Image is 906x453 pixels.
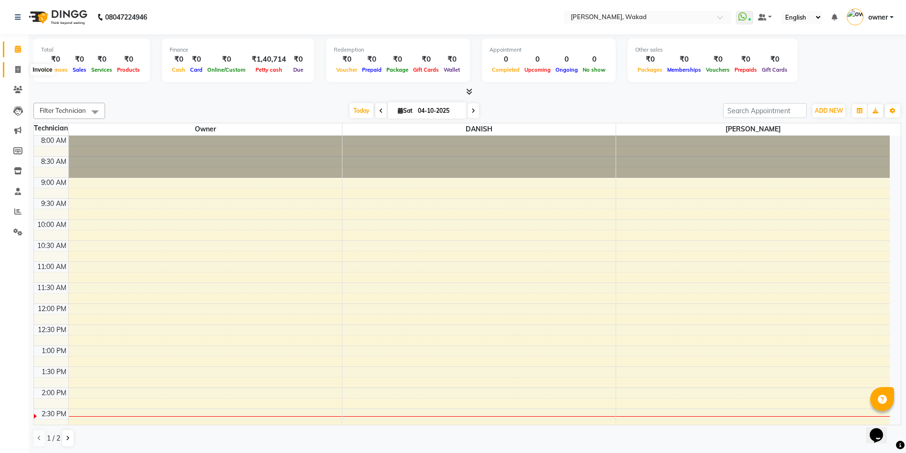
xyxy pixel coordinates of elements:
[490,54,522,65] div: 0
[30,64,54,75] div: Invoice
[350,103,373,118] span: Today
[253,66,285,73] span: Petty cash
[812,104,845,118] button: ADD NEW
[40,107,86,114] span: Filter Technician
[39,199,68,209] div: 9:30 AM
[441,54,462,65] div: ₹0
[47,433,60,443] span: 1 / 2
[39,157,68,167] div: 8:30 AM
[291,66,306,73] span: Due
[35,220,68,230] div: 10:00 AM
[703,54,732,65] div: ₹0
[384,66,411,73] span: Package
[40,367,68,377] div: 1:30 PM
[553,54,580,65] div: 0
[395,107,415,114] span: Sat
[24,4,90,31] img: logo
[522,54,553,65] div: 0
[39,178,68,188] div: 9:00 AM
[205,54,248,65] div: ₹0
[490,66,522,73] span: Completed
[41,54,70,65] div: ₹0
[360,54,384,65] div: ₹0
[40,346,68,356] div: 1:00 PM
[441,66,462,73] span: Wallet
[866,415,896,443] iframe: chat widget
[868,12,888,22] span: owner
[847,9,863,25] img: owner
[411,66,441,73] span: Gift Cards
[188,54,205,65] div: ₹0
[89,66,115,73] span: Services
[70,54,89,65] div: ₹0
[635,66,665,73] span: Packages
[342,123,616,135] span: DANISH
[759,66,790,73] span: Gift Cards
[411,54,441,65] div: ₹0
[732,54,759,65] div: ₹0
[248,54,290,65] div: ₹1,40,714
[553,66,580,73] span: Ongoing
[732,66,759,73] span: Prepaids
[36,325,68,335] div: 12:30 PM
[384,54,411,65] div: ₹0
[170,46,307,54] div: Finance
[41,46,142,54] div: Total
[290,54,307,65] div: ₹0
[205,66,248,73] span: Online/Custom
[40,388,68,398] div: 2:00 PM
[759,54,790,65] div: ₹0
[69,123,342,135] span: owner
[665,66,703,73] span: Memberships
[580,66,608,73] span: No show
[415,104,463,118] input: 2025-10-04
[170,66,188,73] span: Cash
[70,66,89,73] span: Sales
[36,304,68,314] div: 12:00 PM
[334,66,360,73] span: Voucher
[815,107,843,114] span: ADD NEW
[616,123,890,135] span: [PERSON_NAME]
[723,103,807,118] input: Search Appointment
[115,66,142,73] span: Products
[115,54,142,65] div: ₹0
[105,4,147,31] b: 08047224946
[665,54,703,65] div: ₹0
[89,54,115,65] div: ₹0
[703,66,732,73] span: Vouchers
[188,66,205,73] span: Card
[35,283,68,293] div: 11:30 AM
[39,136,68,146] div: 8:00 AM
[334,46,462,54] div: Redemption
[490,46,608,54] div: Appointment
[334,54,360,65] div: ₹0
[35,262,68,272] div: 11:00 AM
[635,54,665,65] div: ₹0
[580,54,608,65] div: 0
[635,46,790,54] div: Other sales
[170,54,188,65] div: ₹0
[40,409,68,419] div: 2:30 PM
[522,66,553,73] span: Upcoming
[360,66,384,73] span: Prepaid
[34,123,68,133] div: Technician
[35,241,68,251] div: 10:30 AM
